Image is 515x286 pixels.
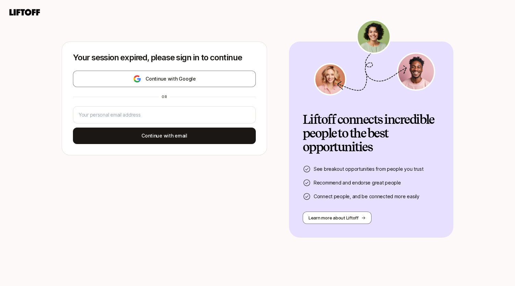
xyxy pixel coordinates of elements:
[313,19,436,96] img: signup-banner
[73,71,256,87] button: Continue with Google
[303,212,372,224] button: Learn more about Liftoff
[159,94,170,99] div: or
[79,111,250,119] input: Your personal email address
[314,192,419,201] p: Connect people, and be connected more easily
[314,165,424,173] p: See breakout opportunities from people you trust
[73,53,256,62] p: Your session expired, please sign in to continue
[303,113,440,154] h2: Liftoff connects incredible people to the best opportunities
[314,179,401,187] p: Recommend and endorse great people
[73,128,256,144] button: Continue with email
[133,75,141,83] img: google-logo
